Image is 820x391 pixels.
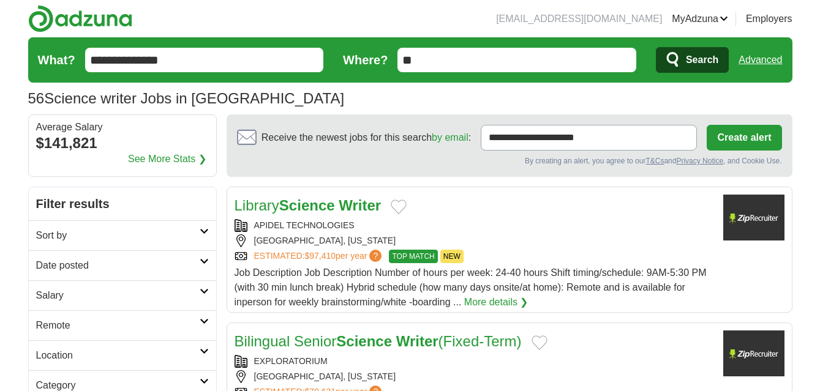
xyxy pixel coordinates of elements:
img: Company logo [723,330,784,376]
div: Average Salary [36,122,209,132]
a: Date posted [29,250,216,280]
a: APIDEL TECHNOLOGIES [254,220,355,230]
img: Apidel Technologies logo [723,195,784,240]
a: Salary [29,280,216,310]
h2: Location [36,348,200,363]
strong: Science [279,197,335,214]
h2: Filter results [29,187,216,220]
button: Create alert [707,125,781,151]
a: T&Cs [645,157,664,165]
span: Receive the newest jobs for this search : [261,130,471,145]
strong: Science [336,333,392,349]
div: [GEOGRAPHIC_DATA], [US_STATE] [235,370,713,383]
a: Privacy Notice [676,157,723,165]
h2: Sort by [36,228,200,243]
a: MyAdzuna [672,12,728,26]
img: Adzuna logo [28,5,132,32]
div: By creating an alert, you agree to our and , and Cookie Use. [237,155,782,166]
h1: Science writer Jobs in [GEOGRAPHIC_DATA] [28,90,345,106]
div: EXPLORATORIUM [235,355,713,368]
span: TOP MATCH [389,250,437,263]
span: ? [369,250,382,262]
button: Add to favorite jobs [391,199,407,214]
button: Add to favorite jobs [532,335,547,350]
a: by email [432,132,468,143]
a: Advanced [739,48,782,72]
div: $141,821 [36,132,209,154]
span: $97,410 [304,251,336,261]
strong: Writer [339,197,381,214]
span: NEW [440,250,464,263]
button: Search [656,47,729,73]
h2: Remote [36,318,200,333]
span: Search [686,48,718,72]
a: LibraryScience Writer [235,197,382,214]
strong: Writer [396,333,438,349]
a: Bilingual SeniorScience Writer(Fixed-Term) [235,333,522,349]
a: ESTIMATED:$97,410per year? [254,250,385,263]
a: Employers [746,12,792,26]
a: Location [29,340,216,370]
a: Remote [29,310,216,340]
a: Sort by [29,220,216,250]
label: What? [38,51,75,69]
li: [EMAIL_ADDRESS][DOMAIN_NAME] [496,12,662,26]
a: See More Stats ❯ [128,152,206,166]
span: Job Description Job Description Number of hours per week: 24-40 hours Shift timing/schedule: 9AM-... [235,267,707,307]
h2: Salary [36,288,200,303]
div: [GEOGRAPHIC_DATA], [US_STATE] [235,234,713,247]
label: Where? [343,51,388,69]
span: 56 [28,88,45,110]
h2: Date posted [36,258,200,273]
a: More details ❯ [464,295,528,310]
